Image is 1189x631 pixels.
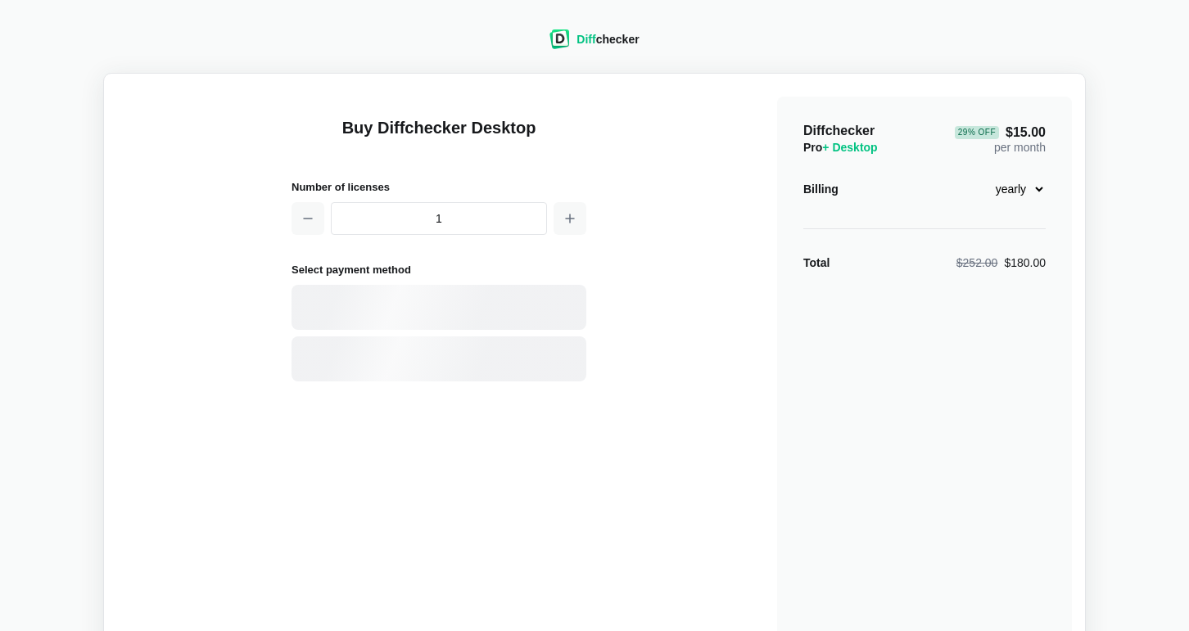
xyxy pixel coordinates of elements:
[803,141,878,154] span: Pro
[292,116,586,159] h1: Buy Diffchecker Desktop
[955,123,1046,155] div: per month
[956,256,998,269] span: $252.00
[331,202,547,235] input: 1
[292,261,586,278] h2: Select payment method
[292,178,586,196] h2: Number of licenses
[955,126,999,139] div: 29 % Off
[803,124,875,137] span: Diffchecker
[803,181,839,197] div: Billing
[549,38,639,52] a: Diffchecker logoDiffchecker
[549,29,570,49] img: Diffchecker logo
[822,141,877,154] span: + Desktop
[576,31,639,47] div: checker
[576,33,595,46] span: Diff
[803,256,830,269] strong: Total
[955,126,1046,139] span: $15.00
[956,255,1046,271] div: $180.00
